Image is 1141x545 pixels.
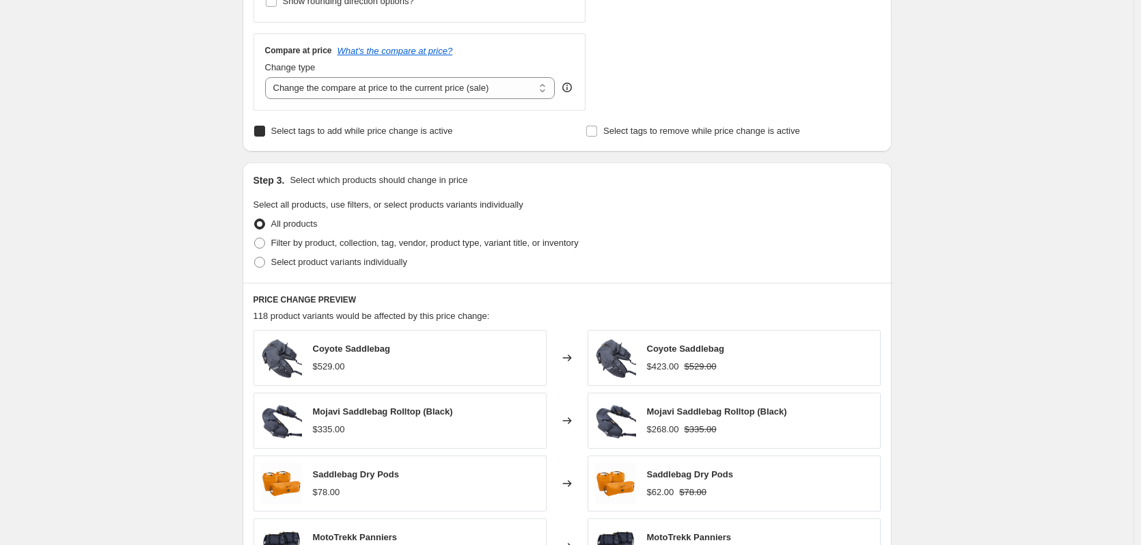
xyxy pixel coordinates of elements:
[595,400,636,441] img: Mojavi-Rolltop-Profile-frontimage_80x.png
[313,360,345,374] div: $529.00
[647,469,733,479] span: Saddlebag Dry Pods
[603,126,800,136] span: Select tags to remove while price change is active
[313,469,399,479] span: Saddlebag Dry Pods
[253,173,285,187] h2: Step 3.
[271,257,407,267] span: Select product variants individually
[647,360,679,374] div: $423.00
[271,126,453,136] span: Select tags to add while price change is active
[261,337,302,378] img: Coyote-Profile-front-image_80x.png
[647,423,679,436] div: $268.00
[253,294,881,305] h6: PRICE CHANGE PREVIEW
[647,486,674,499] div: $62.00
[265,45,332,56] h3: Compare at price
[313,532,398,542] span: MotoTrekk Panniers
[685,360,717,374] strike: $529.00
[313,423,345,436] div: $335.00
[290,173,467,187] p: Select which products should change in price
[685,423,717,436] strike: $335.00
[338,46,453,56] button: What's the compare at price?
[313,344,390,354] span: Coyote Saddlebag
[271,238,579,248] span: Filter by product, collection, tag, vendor, product type, variant title, or inventory
[560,81,574,94] div: help
[261,463,302,504] img: Giant-Loop-Saddlebag-Dry-Pods-Orange_80x.jpg
[253,311,490,321] span: 118 product variants would be affected by this price change:
[595,463,636,504] img: Giant-Loop-Saddlebag-Dry-Pods-Orange_80x.jpg
[253,199,523,210] span: Select all products, use filters, or select products variants individually
[679,486,706,499] strike: $78.00
[261,400,302,441] img: Mojavi-Rolltop-Profile-frontimage_80x.png
[647,406,787,417] span: Mojavi Saddlebag Rolltop (Black)
[271,219,318,229] span: All products
[265,62,316,72] span: Change type
[313,406,453,417] span: Mojavi Saddlebag Rolltop (Black)
[647,344,724,354] span: Coyote Saddlebag
[647,532,732,542] span: MotoTrekk Panniers
[313,486,340,499] div: $78.00
[595,337,636,378] img: Coyote-Profile-front-image_80x.png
